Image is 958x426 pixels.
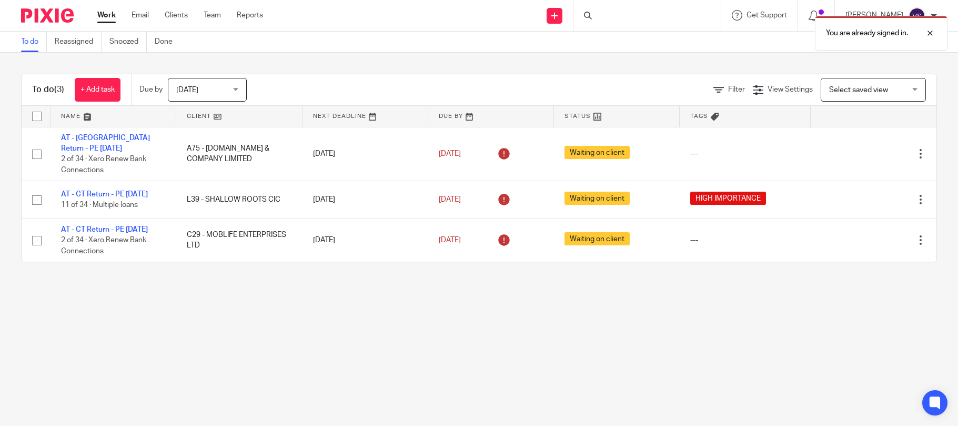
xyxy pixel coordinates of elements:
a: AT - CT Return - PE [DATE] [61,226,148,233]
a: To do [21,32,47,52]
div: --- [690,235,800,245]
span: Waiting on client [564,232,630,245]
p: Due by [139,84,163,95]
td: [DATE] [302,181,428,219]
span: HIGH IMPORTANCE [690,192,766,205]
span: Waiting on client [564,192,630,205]
a: Work [97,10,116,21]
h1: To do [32,84,64,95]
span: Filter [728,86,745,93]
p: You are already signed in. [826,28,908,38]
a: AT - [GEOGRAPHIC_DATA] Return - PE [DATE] [61,134,150,152]
span: [DATE] [439,196,461,203]
img: svg%3E [909,7,925,24]
span: 2 of 34 · Xero Renew Bank Connections [61,236,146,255]
a: Email [132,10,149,21]
td: A75 - [DOMAIN_NAME] & COMPANY LIMITED [176,127,302,181]
a: Reassigned [55,32,102,52]
a: Team [204,10,221,21]
span: [DATE] [176,86,198,94]
a: AT - CT Return - PE [DATE] [61,191,148,198]
a: Done [155,32,180,52]
span: 2 of 34 · Xero Renew Bank Connections [61,155,146,174]
td: [DATE] [302,127,428,181]
span: [DATE] [439,236,461,244]
a: Snoozed [109,32,147,52]
td: L39 - SHALLOW ROOTS CIC [176,181,302,219]
a: + Add task [75,78,120,102]
td: [DATE] [302,219,428,262]
a: Reports [237,10,263,21]
span: Select saved view [829,86,888,94]
span: Tags [690,113,708,119]
span: [DATE] [439,150,461,157]
span: View Settings [768,86,813,93]
span: (3) [54,85,64,94]
a: Clients [165,10,188,21]
img: Pixie [21,8,74,23]
span: 11 of 34 · Multiple loans [61,202,138,209]
td: C29 - MOBLIFE ENTERPRISES LTD [176,219,302,262]
span: Waiting on client [564,146,630,159]
div: --- [690,148,800,159]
